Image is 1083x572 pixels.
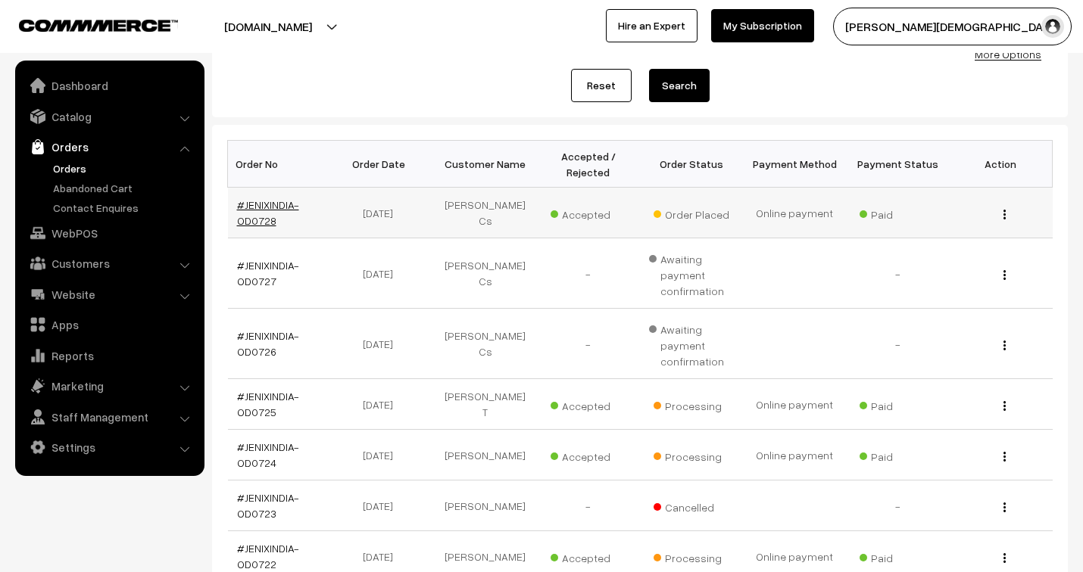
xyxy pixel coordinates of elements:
[860,394,935,414] span: Paid
[49,180,199,196] a: Abandoned Cart
[237,198,299,227] a: #JENIXINDIA-OD0728
[846,309,949,379] td: -
[551,546,626,566] span: Accepted
[19,72,199,99] a: Dashboard
[743,430,846,480] td: Online payment
[237,390,299,418] a: #JENIXINDIA-OD0725
[237,329,299,358] a: #JENIXINDIA-OD0726
[49,200,199,216] a: Contact Enquires
[975,48,1041,61] a: More Options
[331,430,434,480] td: [DATE]
[19,103,199,130] a: Catalog
[434,309,537,379] td: [PERSON_NAME] Cs
[1003,210,1006,219] img: Menu
[19,20,178,31] img: COMMMERCE
[654,203,729,222] span: Order Placed
[19,342,199,369] a: Reports
[1041,15,1064,38] img: user
[743,141,846,188] th: Payment Method
[846,141,949,188] th: Payment Status
[949,141,1052,188] th: Action
[331,379,434,430] td: [DATE]
[711,9,814,42] a: My Subscription
[537,141,640,188] th: Accepted / Rejected
[551,445,626,465] span: Accepted
[434,141,537,188] th: Customer Name
[237,491,299,520] a: #JENIXINDIA-OD0723
[649,247,734,299] span: Awaiting payment confirmation
[434,480,537,531] td: [PERSON_NAME]
[860,203,935,222] span: Paid
[649,69,710,102] button: Search
[654,394,729,414] span: Processing
[654,546,729,566] span: Processing
[1003,340,1006,350] img: Menu
[331,141,434,188] th: Order Date
[743,188,846,238] td: Online payment
[19,133,199,160] a: Orders
[49,160,199,176] a: Orders
[654,445,729,465] span: Processing
[237,542,299,570] a: #JENIXINDIA-OD0722
[649,318,734,369] span: Awaiting payment confirmation
[237,259,299,288] a: #JENIXINDIA-OD0727
[846,238,949,309] td: -
[19,434,199,461] a: Settings
[833,8,1072,45] button: [PERSON_NAME][DEMOGRAPHIC_DATA]
[19,403,199,431] a: Staff Management
[654,496,729,515] span: Cancelled
[434,379,537,430] td: [PERSON_NAME] T
[537,480,640,531] td: -
[551,203,626,222] span: Accepted
[19,372,199,399] a: Marketing
[1003,553,1006,563] img: Menu
[19,311,199,338] a: Apps
[434,238,537,309] td: [PERSON_NAME] Cs
[537,309,640,379] td: -
[434,430,537,480] td: [PERSON_NAME]
[19,281,199,308] a: Website
[331,480,434,531] td: [DATE]
[571,69,632,102] a: Reset
[640,141,743,188] th: Order Status
[846,480,949,531] td: -
[1003,270,1006,280] img: Menu
[171,8,365,45] button: [DOMAIN_NAME]
[331,309,434,379] td: [DATE]
[860,445,935,465] span: Paid
[743,379,846,430] td: Online payment
[19,15,151,33] a: COMMMERCE
[237,440,299,469] a: #JENIXINDIA-OD0724
[434,188,537,238] td: [PERSON_NAME] Cs
[551,394,626,414] span: Accepted
[1003,452,1006,462] img: Menu
[331,238,434,309] td: [DATE]
[1003,401,1006,411] img: Menu
[606,9,698,42] a: Hire an Expert
[19,250,199,277] a: Customers
[331,188,434,238] td: [DATE]
[19,219,199,247] a: WebPOS
[1003,502,1006,512] img: Menu
[860,546,935,566] span: Paid
[228,141,331,188] th: Order No
[537,238,640,309] td: -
